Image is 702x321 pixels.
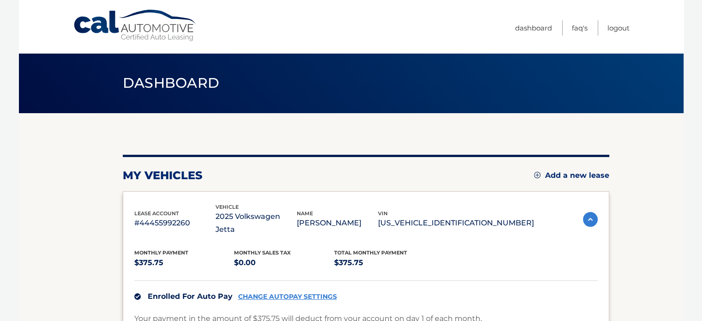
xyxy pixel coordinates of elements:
[123,74,220,91] span: Dashboard
[378,217,534,230] p: [US_VEHICLE_IDENTIFICATION_NUMBER]
[378,210,388,217] span: vin
[297,210,313,217] span: name
[607,20,630,36] a: Logout
[73,9,198,42] a: Cal Automotive
[534,172,540,178] img: add.svg
[134,293,141,300] img: check.svg
[134,249,188,256] span: Monthly Payment
[572,20,588,36] a: FAQ's
[216,204,239,210] span: vehicle
[123,169,203,182] h2: my vehicles
[583,212,598,227] img: accordion-active.svg
[234,256,334,269] p: $0.00
[134,210,179,217] span: lease account
[234,249,291,256] span: Monthly sales Tax
[297,217,378,230] p: [PERSON_NAME]
[515,20,552,36] a: Dashboard
[334,256,434,269] p: $375.75
[134,256,234,269] p: $375.75
[216,210,297,236] p: 2025 Volkswagen Jetta
[334,249,407,256] span: Total Monthly Payment
[534,171,609,180] a: Add a new lease
[134,217,216,230] p: #44455992260
[238,293,337,301] a: CHANGE AUTOPAY SETTINGS
[148,292,233,301] span: Enrolled For Auto Pay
